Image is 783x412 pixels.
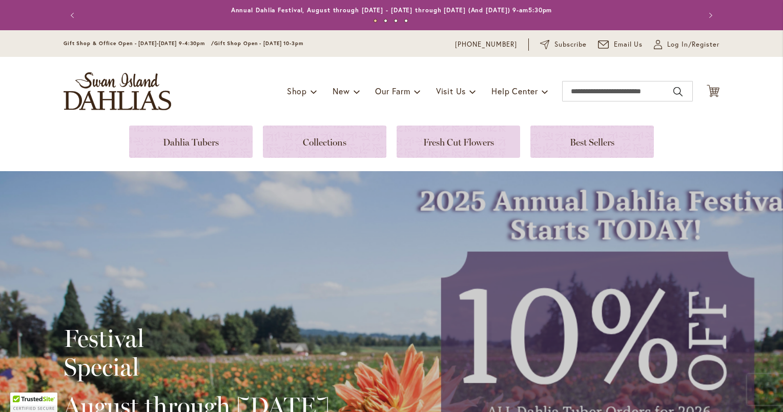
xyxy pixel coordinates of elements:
[654,39,719,50] a: Log In/Register
[614,39,643,50] span: Email Us
[231,6,552,14] a: Annual Dahlia Festival, August through [DATE] - [DATE] through [DATE] (And [DATE]) 9-am5:30pm
[491,86,538,96] span: Help Center
[540,39,587,50] a: Subscribe
[64,72,171,110] a: store logo
[455,39,517,50] a: [PHONE_NUMBER]
[64,40,214,47] span: Gift Shop & Office Open - [DATE]-[DATE] 9-4:30pm /
[375,86,410,96] span: Our Farm
[699,5,719,26] button: Next
[64,324,329,381] h2: Festival Special
[287,86,307,96] span: Shop
[384,19,387,23] button: 2 of 4
[394,19,398,23] button: 3 of 4
[554,39,587,50] span: Subscribe
[374,19,377,23] button: 1 of 4
[214,40,303,47] span: Gift Shop Open - [DATE] 10-3pm
[667,39,719,50] span: Log In/Register
[598,39,643,50] a: Email Us
[10,393,57,412] div: TrustedSite Certified
[404,19,408,23] button: 4 of 4
[64,5,84,26] button: Previous
[436,86,466,96] span: Visit Us
[333,86,349,96] span: New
